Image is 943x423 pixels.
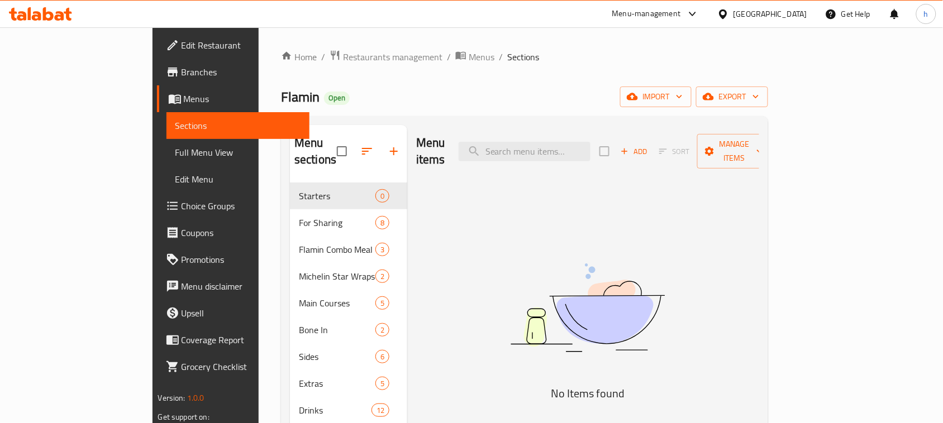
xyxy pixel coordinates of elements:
div: items [375,296,389,310]
span: Open [324,93,350,103]
span: Upsell [182,306,301,320]
a: Menus [157,85,310,112]
span: Coverage Report [182,333,301,347]
span: export [705,90,759,104]
h2: Menu sections [294,134,337,168]
input: search [459,142,590,161]
button: import [620,86,692,107]
div: Open [324,92,350,105]
span: Sections [507,50,539,64]
a: Sections [166,112,310,139]
span: import [629,90,683,104]
div: Extras5 [290,370,407,397]
span: Michelin Star Wraps [299,270,375,283]
div: items [375,243,389,256]
span: Coupons [182,226,301,239]
span: Main Courses [299,296,375,310]
a: Edit Restaurant [157,32,310,59]
span: 5 [376,378,389,389]
span: For Sharing [299,216,375,229]
button: Manage items [697,134,772,169]
span: 2 [376,271,389,282]
a: Coupons [157,219,310,246]
span: 6 [376,352,389,362]
nav: breadcrumb [281,50,768,64]
a: Upsell [157,300,310,326]
div: For Sharing8 [290,209,407,236]
span: Starters [299,189,375,203]
span: Sections [175,119,301,132]
div: items [375,377,389,390]
span: Full Menu View [175,146,301,159]
a: Menu disclaimer [157,273,310,300]
span: Select all sections [330,140,354,163]
span: Select section first [652,143,697,160]
a: Branches [157,59,310,85]
div: items [375,270,389,283]
li: / [321,50,325,64]
div: items [375,216,389,229]
div: items [375,189,389,203]
span: Edit Menu [175,172,301,186]
span: Flamin Combo Meal [299,243,375,256]
div: Menu-management [612,7,681,21]
span: Drinks [299,403,372,417]
span: Add item [616,143,652,160]
li: / [499,50,503,64]
span: Branches [182,65,301,79]
h2: Menu items [416,134,445,168]
span: Menu disclaimer [182,280,301,293]
span: 8 [376,218,389,228]
span: 2 [376,325,389,335]
div: Michelin Star Wraps2 [290,263,407,290]
span: Edit Restaurant [182,39,301,52]
span: Bone In [299,323,375,337]
span: Grocery Checklist [182,360,301,373]
span: Choice Groups [182,199,301,213]
li: / [447,50,451,64]
a: Coverage Report [157,326,310,353]
h5: No Items found [448,384,727,402]
a: Grocery Checklist [157,353,310,380]
div: Bone In2 [290,316,407,343]
span: 12 [372,405,389,416]
a: Choice Groups [157,193,310,219]
span: Sort sections [354,138,380,165]
a: Restaurants management [330,50,442,64]
a: Full Menu View [166,139,310,166]
span: h [924,8,928,20]
a: Edit Menu [166,166,310,193]
div: Sides [299,350,375,363]
span: Manage items [706,137,763,165]
div: Main Courses5 [290,290,407,316]
div: Extras [299,377,375,390]
span: Restaurants management [343,50,442,64]
div: items [375,350,389,363]
div: Sides6 [290,343,407,370]
img: dish.svg [448,234,727,382]
span: Version: [158,391,185,405]
button: Add [616,143,652,160]
span: Add [619,145,649,158]
span: 5 [376,298,389,309]
span: 0 [376,191,389,201]
span: Menus [184,92,301,105]
div: items [372,403,389,417]
div: Flamin Combo Meal3 [290,236,407,263]
span: Promotions [182,253,301,266]
span: 3 [376,244,389,255]
a: Promotions [157,246,310,273]
span: 1.0.0 [187,391,204,405]
button: export [696,86,768,107]
a: Menus [455,50,494,64]
div: [GEOGRAPHIC_DATA] [734,8,807,20]
div: items [375,323,389,337]
button: Add section [380,138,407,165]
